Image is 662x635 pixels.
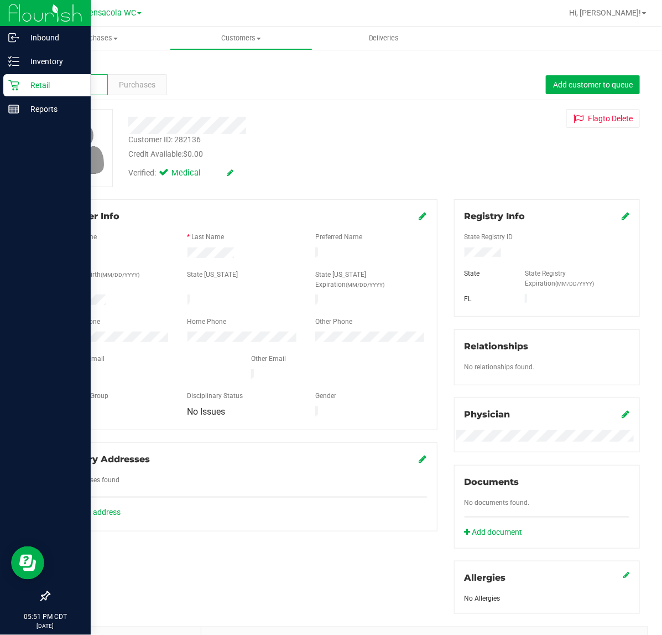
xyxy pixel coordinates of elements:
label: No relationships found. [465,362,535,372]
label: Gender [315,391,336,401]
a: Purchases [27,27,170,50]
span: Documents [465,477,519,487]
div: Customer ID: 282136 [128,134,201,146]
span: (MM/DD/YYYY) [346,282,384,288]
inline-svg: Retail [8,80,19,91]
a: Customers [170,27,313,50]
label: Home Phone [187,317,227,327]
label: Date of Birth [64,270,139,280]
label: State Registry ID [465,232,513,242]
label: Other Phone [315,317,352,327]
label: Disciplinary Status [187,391,243,401]
a: Add document [465,526,528,538]
span: Customers [170,33,312,43]
span: Medical [171,167,216,179]
button: Add customer to queue [546,75,640,94]
span: No Issues [187,406,226,417]
p: Inventory [19,55,86,68]
label: Other Email [251,354,286,364]
p: Retail [19,79,86,92]
span: (MM/DD/YYYY) [101,272,139,278]
span: Relationships [465,341,529,352]
iframe: Resource center [11,546,44,580]
div: FL [456,294,517,304]
a: Deliveries [312,27,456,50]
span: Allergies [465,572,506,583]
span: No documents found. [465,499,530,507]
inline-svg: Inventory [8,56,19,67]
inline-svg: Reports [8,104,19,115]
label: State [US_STATE] [187,270,238,280]
p: [DATE] [5,622,86,630]
div: Credit Available: [128,148,416,160]
inline-svg: Inbound [8,32,19,43]
button: Flagto Delete [566,109,640,128]
span: Registry Info [465,211,525,221]
div: Verified: [128,167,233,179]
span: Purchases [119,79,155,91]
span: Pensacola WC [84,8,136,18]
label: State [US_STATE] Expiration [315,270,427,290]
span: Physician [465,409,510,420]
p: Reports [19,102,86,116]
div: No Allergies [465,593,629,603]
span: Deliveries [354,33,414,43]
span: $0.00 [183,149,203,158]
div: State [456,269,517,278]
p: Inbound [19,31,86,44]
p: 05:51 PM CDT [5,612,86,622]
label: State Registry Expiration [525,269,629,288]
span: Purchases [27,33,170,43]
span: Add customer to queue [553,80,633,89]
label: Preferred Name [315,232,362,242]
span: (MM/DD/YYYY) [555,281,594,287]
span: Delivery Addresses [59,454,150,464]
label: Last Name [192,232,225,242]
span: Hi, [PERSON_NAME]! [569,8,641,17]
